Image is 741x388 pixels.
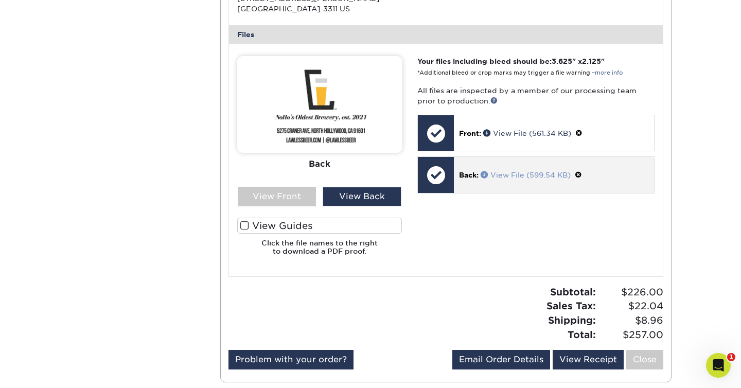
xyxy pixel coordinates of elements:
strong: Sales Tax: [546,300,596,311]
strong: Subtotal: [550,286,596,297]
span: $8.96 [599,313,663,328]
p: All files are inspected by a member of our processing team prior to production. [417,85,655,107]
div: Back [237,153,402,175]
a: Problem with your order? [228,350,354,369]
div: Files [229,25,663,44]
a: Close [626,350,663,369]
a: View File (599.54 KB) [481,171,571,179]
div: View Front [238,187,316,206]
span: Front: [459,129,481,137]
span: $257.00 [599,328,663,342]
a: View Receipt [553,350,624,369]
iframe: Intercom live chat [706,353,731,378]
small: *Additional bleed or crop marks may trigger a file warning – [417,69,623,76]
span: $226.00 [599,285,663,299]
a: Email Order Details [452,350,550,369]
span: 2.125 [582,57,601,65]
span: $22.04 [599,299,663,313]
a: more info [595,69,623,76]
span: 3.625 [552,57,572,65]
div: View Back [323,187,401,206]
a: View File (561.34 KB) [483,129,571,137]
span: 1 [727,353,735,361]
strong: Your files including bleed should be: " x " [417,57,605,65]
span: Back: [459,171,479,179]
strong: Shipping: [548,314,596,326]
strong: Total: [568,329,596,340]
label: View Guides [237,218,402,234]
h6: Click the file names to the right to download a PDF proof. [237,239,402,264]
